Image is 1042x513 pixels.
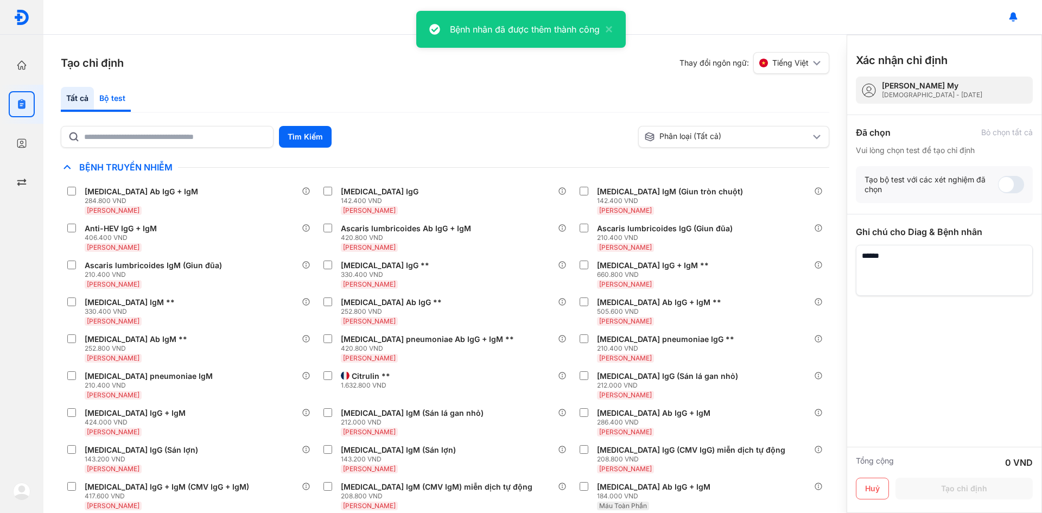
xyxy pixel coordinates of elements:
[87,502,139,510] span: [PERSON_NAME]
[599,280,652,288] span: [PERSON_NAME]
[85,187,198,197] div: [MEDICAL_DATA] Ab IgG + IgM
[87,206,139,214] span: [PERSON_NAME]
[450,23,600,36] div: Bệnh nhân đã được thêm thành công
[981,128,1033,137] div: Bỏ chọn tất cả
[85,482,249,492] div: [MEDICAL_DATA] IgG + IgM (CMV IgG + IgM)
[85,492,253,501] div: 417.600 VND
[279,126,332,148] button: Tìm Kiếm
[85,224,157,233] div: Anti-HEV IgG + IgM
[341,482,532,492] div: [MEDICAL_DATA] IgM (CMV IgM) miễn dịch tự động
[85,261,222,270] div: Ascaris lumbricoides IgM (Giun đũa)
[341,270,434,279] div: 330.400 VND
[599,465,652,473] span: [PERSON_NAME]
[343,243,396,251] span: [PERSON_NAME]
[341,224,471,233] div: Ascaris lumbricoides Ab IgG + IgM
[597,445,785,455] div: [MEDICAL_DATA] IgG (CMV IgG) miễn dịch tự động
[85,297,175,307] div: [MEDICAL_DATA] IgM **
[599,354,652,362] span: [PERSON_NAME]
[352,371,390,381] div: Citrulin **
[856,456,894,469] div: Tổng cộng
[341,334,514,344] div: [MEDICAL_DATA] pneumoniae Ab IgG + IgM **
[343,317,396,325] span: [PERSON_NAME]
[14,9,30,26] img: logo
[599,206,652,214] span: [PERSON_NAME]
[85,344,192,353] div: 252.800 VND
[61,55,124,71] h3: Tạo chỉ định
[599,391,652,399] span: [PERSON_NAME]
[74,162,178,173] span: Bệnh Truyền Nhiễm
[341,418,488,427] div: 212.000 VND
[341,261,429,270] div: [MEDICAL_DATA] IgG **
[343,206,396,214] span: [PERSON_NAME]
[343,502,396,510] span: [PERSON_NAME]
[341,233,475,242] div: 420.800 VND
[61,87,94,112] div: Tất cả
[597,482,710,492] div: [MEDICAL_DATA] Ab IgG + IgM
[341,445,456,455] div: [MEDICAL_DATA] IgM (Sán lợn)
[597,381,742,390] div: 212.000 VND
[597,334,734,344] div: [MEDICAL_DATA] pneumoniae IgG **
[87,280,139,288] span: [PERSON_NAME]
[597,297,721,307] div: [MEDICAL_DATA] Ab IgG + IgM **
[597,371,738,381] div: [MEDICAL_DATA] IgG (Sán lá gan nhỏ)
[87,391,139,399] span: [PERSON_NAME]
[597,270,713,279] div: 660.800 VND
[87,243,139,251] span: [PERSON_NAME]
[599,317,652,325] span: [PERSON_NAME]
[856,145,1033,155] div: Vui lòng chọn test để tạo chỉ định
[85,197,202,205] div: 284.800 VND
[85,418,190,427] div: 424.000 VND
[341,187,418,197] div: [MEDICAL_DATA] IgG
[599,428,652,436] span: [PERSON_NAME]
[597,261,709,270] div: [MEDICAL_DATA] IgG + IgM **
[341,297,442,307] div: [MEDICAL_DATA] Ab IgG **
[597,307,726,316] div: 505.600 VND
[343,354,396,362] span: [PERSON_NAME]
[597,187,743,197] div: [MEDICAL_DATA] IgM (Giun tròn chuột)
[856,478,889,499] button: Huỷ
[679,52,829,74] div: Thay đổi ngôn ngữ:
[85,408,186,418] div: [MEDICAL_DATA] IgG + IgM
[597,408,710,418] div: [MEDICAL_DATA] Ab IgG + IgM
[85,371,213,381] div: [MEDICAL_DATA] pneumoniae IgM
[882,91,982,99] div: [DEMOGRAPHIC_DATA] - [DATE]
[85,381,217,390] div: 210.400 VND
[856,225,1033,238] div: Ghi chú cho Diag & Bệnh nhân
[85,334,187,344] div: [MEDICAL_DATA] Ab IgM **
[597,233,737,242] div: 210.400 VND
[882,81,982,91] div: [PERSON_NAME] My
[85,270,226,279] div: 210.400 VND
[85,445,198,455] div: [MEDICAL_DATA] IgG (Sán lợn)
[1005,456,1033,469] div: 0 VND
[341,381,395,390] div: 1.632.800 VND
[597,224,733,233] div: Ascaris lumbricoides IgG (Giun đũa)
[599,502,647,510] span: Máu Toàn Phần
[341,492,537,501] div: 208.800 VND
[343,465,396,473] span: [PERSON_NAME]
[597,492,715,501] div: 184.000 VND
[597,197,747,205] div: 142.400 VND
[13,483,30,500] img: logo
[87,354,139,362] span: [PERSON_NAME]
[600,23,613,36] button: close
[87,465,139,473] span: [PERSON_NAME]
[597,418,715,427] div: 286.400 VND
[597,455,790,464] div: 208.800 VND
[772,58,809,68] span: Tiếng Việt
[597,344,739,353] div: 210.400 VND
[87,428,139,436] span: [PERSON_NAME]
[87,317,139,325] span: [PERSON_NAME]
[85,233,161,242] div: 406.400 VND
[94,87,131,112] div: Bộ test
[895,478,1033,499] button: Tạo chỉ định
[85,307,179,316] div: 330.400 VND
[865,175,998,194] div: Tạo bộ test với các xét nghiệm đã chọn
[856,53,948,68] h3: Xác nhận chỉ định
[341,197,423,205] div: 142.400 VND
[341,307,446,316] div: 252.800 VND
[343,428,396,436] span: [PERSON_NAME]
[341,455,460,464] div: 143.200 VND
[644,131,810,142] div: Phân loại (Tất cả)
[856,126,891,139] div: Đã chọn
[343,280,396,288] span: [PERSON_NAME]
